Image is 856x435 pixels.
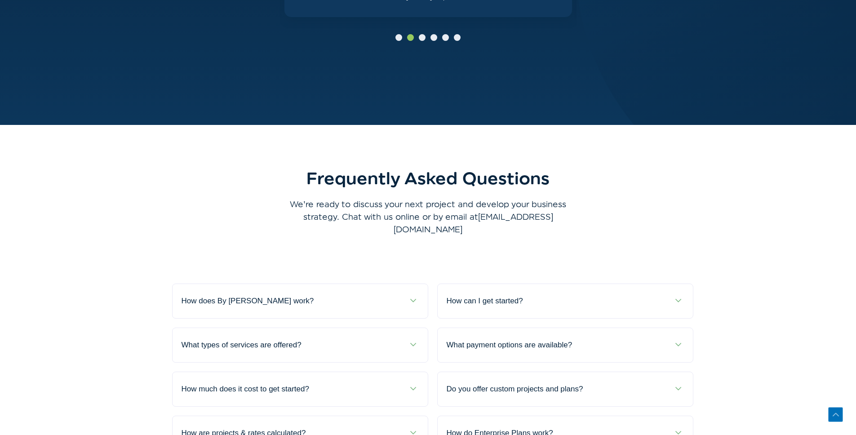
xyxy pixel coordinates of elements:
div: What types of services are offered? [173,328,428,362]
h3: How can I get started? [447,295,523,307]
div: How can I get started? [438,284,693,318]
h3: What payment options are available? [447,339,572,351]
div: How does By [PERSON_NAME] work? [173,284,428,318]
h2: Frequently Asked Questions [306,168,550,189]
h3: Do you offer custom projects and plans? [447,383,583,395]
div: Do you offer custom projects and plans? [438,372,693,406]
h3: What types of services are offered? [182,339,302,351]
p: We're ready to discuss your next project and develop your business strategy. Chat with us online ... [271,198,585,236]
h3: How does By [PERSON_NAME] work? [182,295,314,307]
div: What payment options are available? [438,328,693,362]
div: How much does it cost to get started? [173,372,428,406]
h3: How much does it cost to get started? [182,383,309,395]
